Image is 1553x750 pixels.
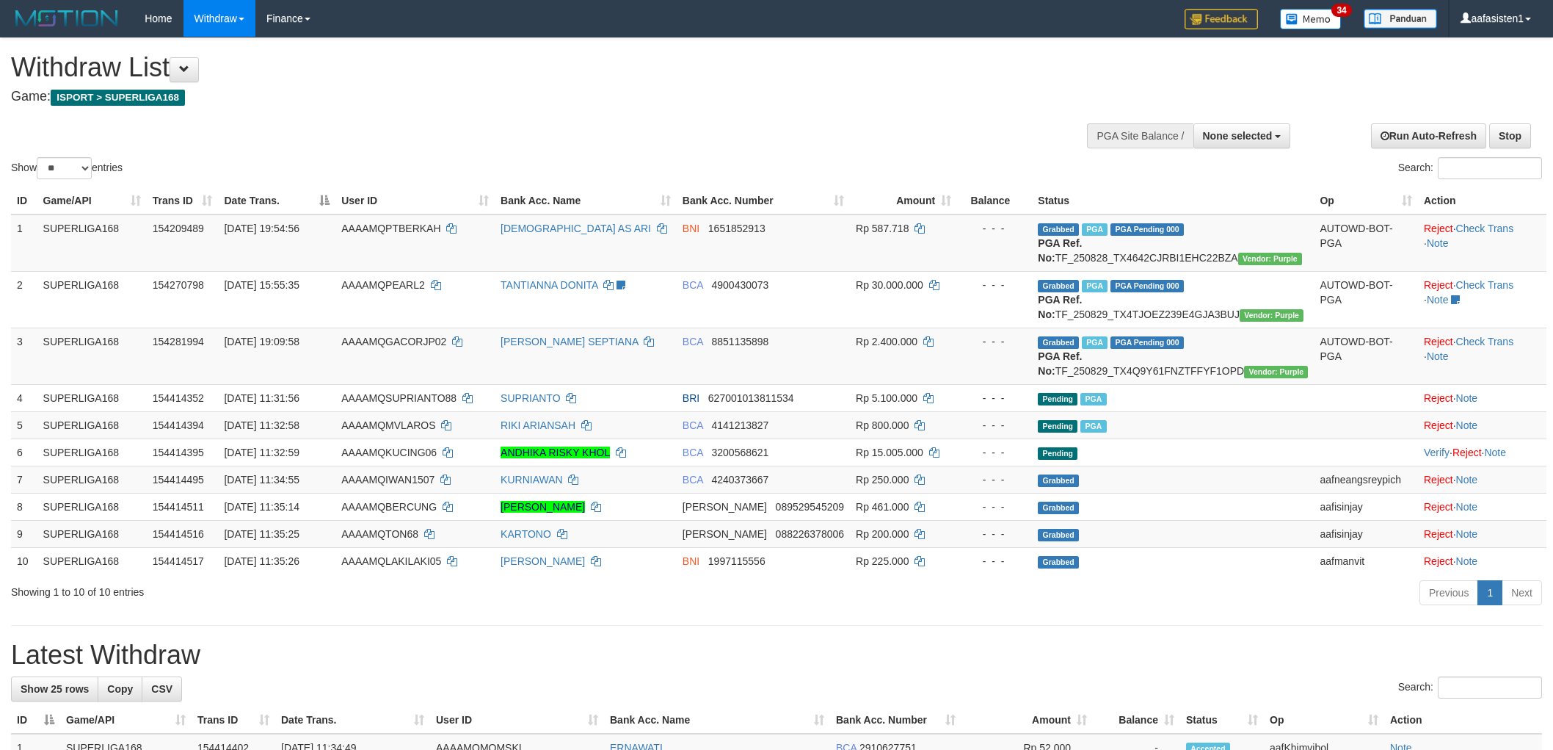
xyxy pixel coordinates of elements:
[1038,393,1077,405] span: Pending
[1418,187,1546,214] th: Action
[51,90,185,106] span: ISPORT > SUPERLIGA168
[1456,392,1478,404] a: Note
[341,336,446,347] span: AAAAMQGACORJP02
[1456,528,1478,540] a: Note
[1424,419,1453,431] a: Reject
[677,187,850,214] th: Bank Acc. Number: activate to sort column ascending
[37,411,147,439] td: SUPERLIGA168
[153,392,204,404] span: 154414352
[1418,466,1546,493] td: ·
[683,336,703,347] span: BCA
[11,328,37,384] td: 3
[1424,336,1453,347] a: Reject
[1038,502,1079,514] span: Grabbed
[1456,336,1514,347] a: Check Trans
[711,336,768,347] span: Copy 8851135898 to clipboard
[224,474,299,486] span: [DATE] 11:34:55
[963,500,1026,514] div: - - -
[1314,493,1418,520] td: aafisinjay
[963,554,1026,569] div: - - -
[224,419,299,431] span: [DATE] 11:32:58
[37,328,147,384] td: SUPERLIGA168
[963,418,1026,433] div: - - -
[11,677,98,702] a: Show 25 rows
[683,501,767,513] span: [PERSON_NAME]
[1371,123,1486,148] a: Run Auto-Refresh
[1038,336,1079,349] span: Grabbed
[1364,9,1437,29] img: panduan.png
[1038,475,1079,487] span: Grabbed
[1419,580,1478,605] a: Previous
[37,466,147,493] td: SUPERLIGA168
[11,271,37,328] td: 2
[1314,214,1418,272] td: AUTOWD-BOT-PGA
[153,555,204,567] span: 154414517
[37,384,147,411] td: SUPERLIGA168
[1038,350,1082,377] b: PGA Ref. No:
[604,707,830,734] th: Bank Acc. Name: activate to sort column ascending
[1456,223,1514,234] a: Check Trans
[37,493,147,520] td: SUPERLIGA168
[153,528,204,540] span: 154414516
[1438,157,1542,179] input: Search:
[1384,707,1542,734] th: Action
[1082,336,1108,349] span: Marked by aafnonsreyleab
[11,493,37,520] td: 8
[1438,677,1542,699] input: Search:
[430,707,604,734] th: User ID: activate to sort column ascending
[37,214,147,272] td: SUPERLIGA168
[341,419,435,431] span: AAAAMQMVLAROS
[153,336,204,347] span: 154281994
[224,447,299,458] span: [DATE] 11:32:59
[60,707,192,734] th: Game/API: activate to sort column ascending
[11,579,636,599] div: Showing 1 to 10 of 10 entries
[341,279,425,291] span: AAAAMQPEARL2
[961,707,1093,734] th: Amount: activate to sort column ascending
[856,419,909,431] span: Rp 800.000
[1038,294,1082,320] b: PGA Ref. No:
[1038,223,1079,236] span: Grabbed
[1418,214,1546,272] td: · ·
[776,528,844,540] span: Copy 088226378006 to clipboard
[1080,420,1106,433] span: Marked by aafsoycanthlai
[11,707,60,734] th: ID: activate to sort column descending
[1314,520,1418,547] td: aafisinjay
[1110,223,1184,236] span: PGA Pending
[1280,9,1342,29] img: Button%20Memo.svg
[153,419,204,431] span: 154414394
[708,223,765,234] span: Copy 1651852913 to clipboard
[11,641,1542,670] h1: Latest Withdraw
[1418,384,1546,411] td: ·
[1203,130,1273,142] span: None selected
[147,187,219,214] th: Trans ID: activate to sort column ascending
[501,336,639,347] a: [PERSON_NAME] SEPTIANA
[341,392,457,404] span: AAAAMQSUPRIANTO88
[856,501,909,513] span: Rp 461.000
[224,501,299,513] span: [DATE] 11:35:14
[1424,223,1453,234] a: Reject
[37,271,147,328] td: SUPERLIGA168
[1238,253,1302,265] span: Vendor URL: https://trx4.1velocity.biz
[11,384,37,411] td: 4
[11,466,37,493] td: 7
[1424,474,1453,486] a: Reject
[1484,447,1506,458] a: Note
[218,187,335,214] th: Date Trans.: activate to sort column descending
[1331,4,1351,17] span: 34
[856,528,909,540] span: Rp 200.000
[1314,466,1418,493] td: aafneangsreypich
[1110,280,1184,292] span: PGA Pending
[711,447,768,458] span: Copy 3200568621 to clipboard
[11,520,37,547] td: 9
[495,187,677,214] th: Bank Acc. Name: activate to sort column ascending
[1424,555,1453,567] a: Reject
[1038,280,1079,292] span: Grabbed
[153,501,204,513] span: 154414511
[37,187,147,214] th: Game/API: activate to sort column ascending
[1418,547,1546,574] td: ·
[1456,474,1478,486] a: Note
[1427,294,1449,306] a: Note
[1038,237,1082,264] b: PGA Ref. No:
[501,223,651,234] a: [DEMOGRAPHIC_DATA] AS ARI
[21,683,89,695] span: Show 25 rows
